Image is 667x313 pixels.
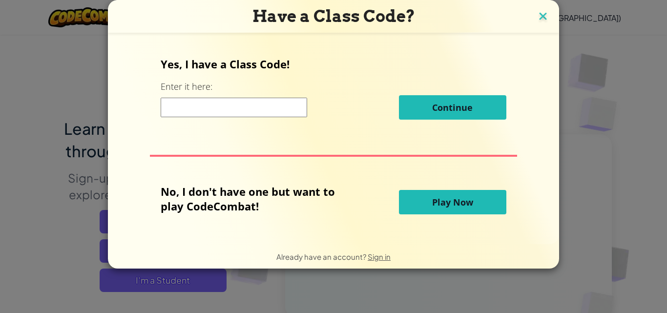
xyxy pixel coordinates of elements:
a: Sign in [368,252,391,261]
img: close icon [537,10,549,24]
span: Already have an account? [276,252,368,261]
button: Continue [399,95,506,120]
p: Yes, I have a Class Code! [161,57,506,71]
p: No, I don't have one but want to play CodeCombat! [161,184,350,213]
button: Play Now [399,190,506,214]
label: Enter it here: [161,81,212,93]
span: Have a Class Code? [252,6,415,26]
span: Continue [432,102,473,113]
span: Play Now [432,196,473,208]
